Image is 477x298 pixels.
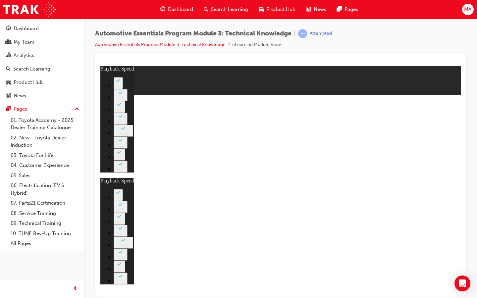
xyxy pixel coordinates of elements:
div: Attempted [310,30,332,37]
a: 01. Toyota Academy - 2025 Dealer Training Catalogue [8,115,82,133]
div: 0.25 [16,213,25,218]
span: Automotive Essentials Program Module 3: Technical Knowledge [95,30,291,37]
button: 0.25 [13,207,27,219]
div: 2 [16,129,20,134]
button: 0.5 [13,195,25,207]
div: 0.75 [16,77,25,82]
span: Search Learning [211,6,248,13]
a: 05. Sales [8,171,82,181]
button: 1.25 [13,47,27,59]
a: guage-iconDashboard [155,3,198,16]
button: DashboardMy TeamAnalyticsSearch LearningProduct HubNews [3,21,82,103]
span: Dashboard [168,6,193,13]
div: 2 [16,17,20,22]
a: Automotive Essentials Program Module 3: Technical Knowledge [95,42,226,47]
div: 1.75 [16,29,25,34]
span: guage-icon [160,5,165,14]
a: 08. Service Training [8,208,82,219]
a: 03. Toyota For Life [8,150,82,161]
button: 0.5 [13,83,25,95]
div: Dashboard [14,25,39,32]
span: News [314,6,326,13]
span: guage-icon [6,26,11,32]
a: Analytics [3,49,82,62]
button: 0.25 [13,95,27,107]
a: 04. Customer Experience [8,160,82,171]
a: 09. Technical Training [8,218,82,228]
li: eLearning Module View [232,41,281,49]
div: 1.5 [16,153,22,158]
div: 1.25 [16,165,25,170]
span: car-icon [259,5,264,14]
span: search-icon [6,66,11,72]
button: 1.5 [13,35,25,47]
div: 0.5 [16,201,22,206]
div: 1.25 [16,53,25,58]
a: car-iconProduct Hub [253,3,301,16]
span: Pages [344,6,358,13]
a: news-iconNews [301,3,332,16]
a: 02. New - Toyota Dealer Induction [8,133,82,150]
span: search-icon [204,5,208,14]
span: news-icon [306,5,311,14]
div: 0.75 [16,189,25,194]
a: News [3,90,82,102]
span: car-icon [6,79,11,85]
a: 10. TUNE Rev-Up Training [8,228,82,239]
span: prev-icon [73,285,78,293]
div: Normal [16,177,30,182]
div: My Team [14,38,34,46]
a: My Team [3,36,82,48]
div: Analytics [14,52,34,59]
button: Pages [3,103,82,115]
div: 0.5 [16,89,22,94]
div: Product Hub [14,78,43,86]
div: News [14,92,26,100]
button: 1.25 [13,159,27,171]
span: people-icon [6,39,11,45]
button: 1.75 [13,135,27,147]
a: pages-iconPages [332,3,363,16]
span: up-icon [75,105,79,114]
button: 1.5 [13,147,25,159]
button: Normal [13,171,33,183]
span: Product Hub [266,6,295,13]
span: pages-icon [337,5,342,14]
div: 0.25 [16,101,25,106]
button: Normal [13,59,33,71]
span: | [294,30,295,37]
button: 2 [13,123,23,135]
div: Open Intercom Messenger [454,275,470,291]
button: 0.75 [13,183,27,195]
a: All Pages [8,238,82,249]
a: 07. Parts21 Certification [8,198,82,208]
button: 1.75 [13,23,27,35]
button: 2 [13,11,23,23]
span: chart-icon [6,53,11,59]
span: news-icon [6,93,11,99]
a: 06. Electrification (EV & Hybrid) [8,180,82,198]
img: Trak [3,2,56,17]
div: 1.75 [16,141,25,146]
span: learningRecordVerb_ATTEMPT-icon [298,29,307,38]
button: MA [462,4,474,15]
span: MA [464,6,471,13]
div: Search Learning [13,65,50,73]
a: Product Hub [3,76,82,88]
span: pages-icon [6,106,11,112]
button: 0.75 [13,71,27,83]
div: Pages [14,105,27,113]
div: Normal [16,65,30,70]
a: Dashboard [3,23,82,35]
a: search-iconSearch Learning [198,3,253,16]
a: Search Learning [3,63,82,75]
div: 1.5 [16,41,22,46]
